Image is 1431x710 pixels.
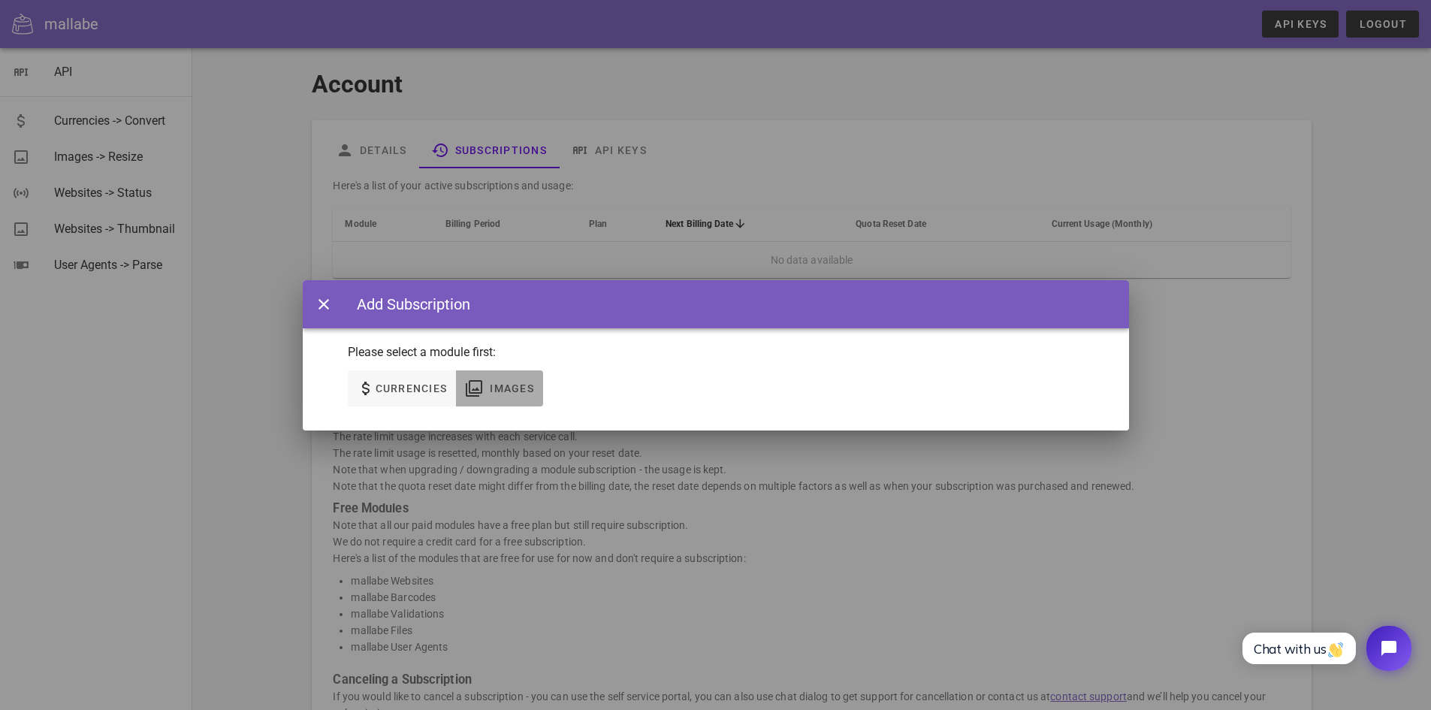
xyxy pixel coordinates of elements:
[375,382,448,394] span: Currencies
[489,382,534,394] span: Images
[342,293,470,316] div: Add Subscription
[348,370,457,406] button: Currencies
[1226,613,1424,684] iframe: Tidio Chat
[456,370,543,406] button: Images
[348,343,1084,361] p: Please select a module first:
